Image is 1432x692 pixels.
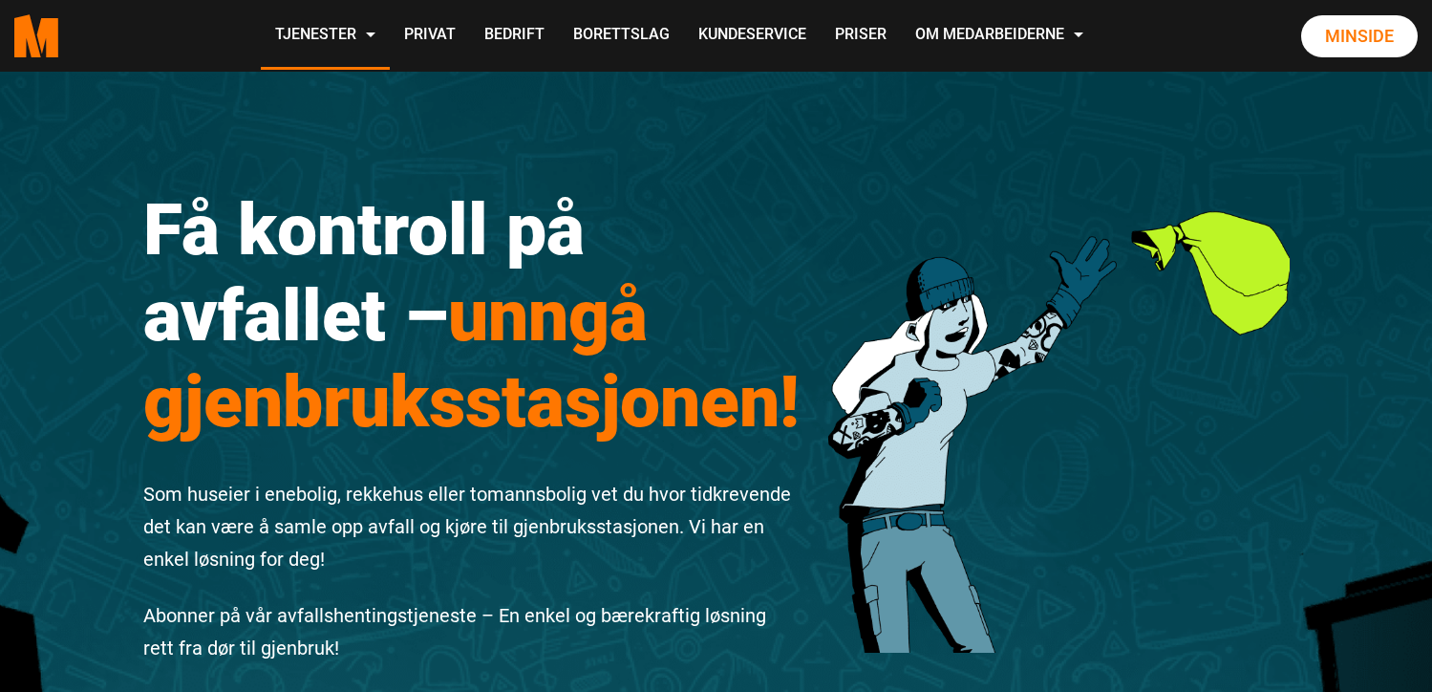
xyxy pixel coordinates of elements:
[143,186,801,444] h1: Få kontroll på avfallet –
[559,2,684,70] a: Borettslag
[1301,15,1418,57] a: Minside
[821,2,901,70] a: Priser
[143,599,801,664] p: Abonner på vår avfallshentingstjeneste – En enkel og bærekraftig løsning rett fra dør til gjenbruk!
[261,2,390,70] a: Tjenester
[684,2,821,70] a: Kundeservice
[143,273,800,443] span: unngå gjenbruksstasjonen!
[470,2,559,70] a: Bedrift
[828,143,1290,653] img: 201222 Rydde Karakter 3 1
[143,478,801,575] p: Som huseier i enebolig, rekkehus eller tomannsbolig vet du hvor tidkrevende det kan være å samle ...
[390,2,470,70] a: Privat
[901,2,1098,70] a: Om Medarbeiderne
